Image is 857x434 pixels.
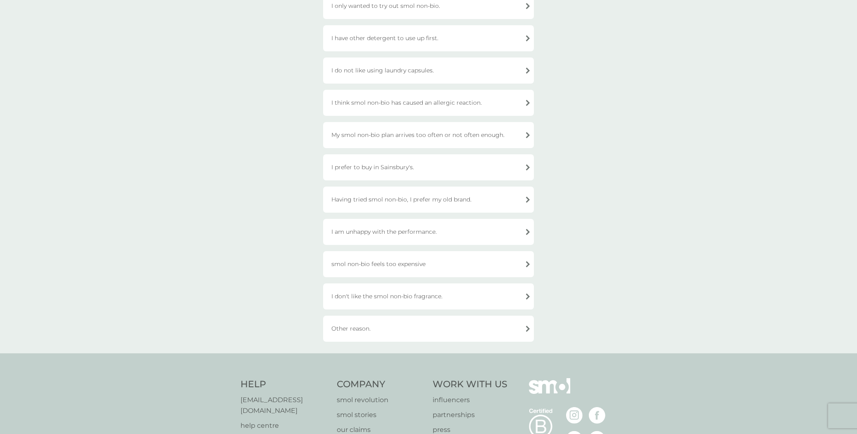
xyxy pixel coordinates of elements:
[529,378,570,406] img: smol
[337,410,425,420] a: smol stories
[433,410,507,420] a: partnerships
[323,90,534,116] div: I think smol non-bio has caused an allergic reaction.
[323,122,534,148] div: My smol non-bio plan arrives too often or not often enough.
[323,58,534,84] div: I do not like using laundry capsules.
[433,378,507,391] h4: Work With Us
[323,283,534,309] div: I don't like the smol non-bio fragrance.
[323,25,534,51] div: I have other detergent to use up first.
[337,378,425,391] h4: Company
[323,187,534,213] div: Having tried smol non-bio, I prefer my old brand.
[589,407,605,424] img: visit the smol Facebook page
[337,395,425,405] a: smol revolution
[323,251,534,277] div: smol non-bio feels too expensive
[566,407,583,424] img: visit the smol Instagram page
[240,420,329,431] a: help centre
[323,316,534,342] div: Other reason.
[240,395,329,416] a: [EMAIL_ADDRESS][DOMAIN_NAME]
[323,154,534,180] div: I prefer to buy in Sainsbury's.
[240,378,329,391] h4: Help
[323,219,534,245] div: I am unhappy with the performance.
[433,395,507,405] a: influencers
